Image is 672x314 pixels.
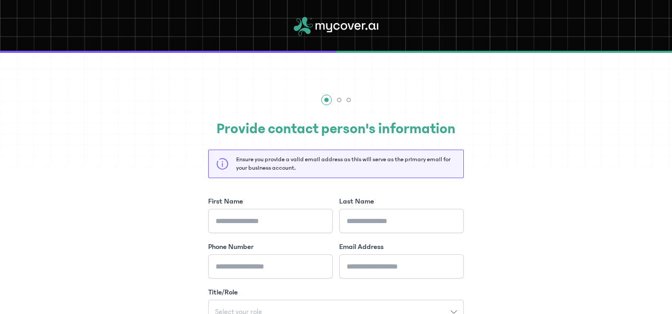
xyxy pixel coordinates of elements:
[339,196,374,207] label: Last Name
[208,287,238,298] label: Title/Role
[208,242,254,252] label: Phone Number
[236,155,456,172] p: Ensure you provide a valid email address as this will serve as the primary email for your busines...
[208,118,464,140] h2: Provide contact person's information
[208,196,243,207] label: First Name
[339,242,384,252] label: Email Address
